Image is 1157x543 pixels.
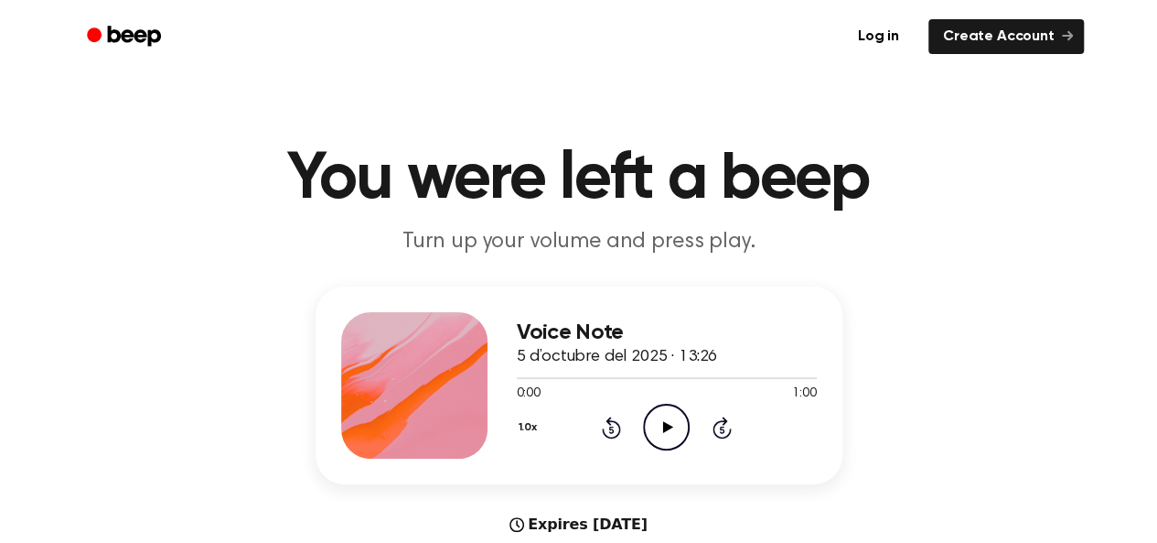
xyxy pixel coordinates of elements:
[111,147,1047,212] h1: You were left a beep
[517,412,544,443] button: 1.0x
[517,349,718,365] span: 5 d’octubre del 2025 · 13:26
[228,227,930,257] p: Turn up your volume and press play.
[840,16,917,58] a: Log in
[928,19,1084,54] a: Create Account
[509,514,648,536] div: Expires [DATE]
[517,320,817,345] h3: Voice Note
[74,19,177,55] a: Beep
[517,385,541,404] span: 0:00
[792,385,816,404] span: 1:00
